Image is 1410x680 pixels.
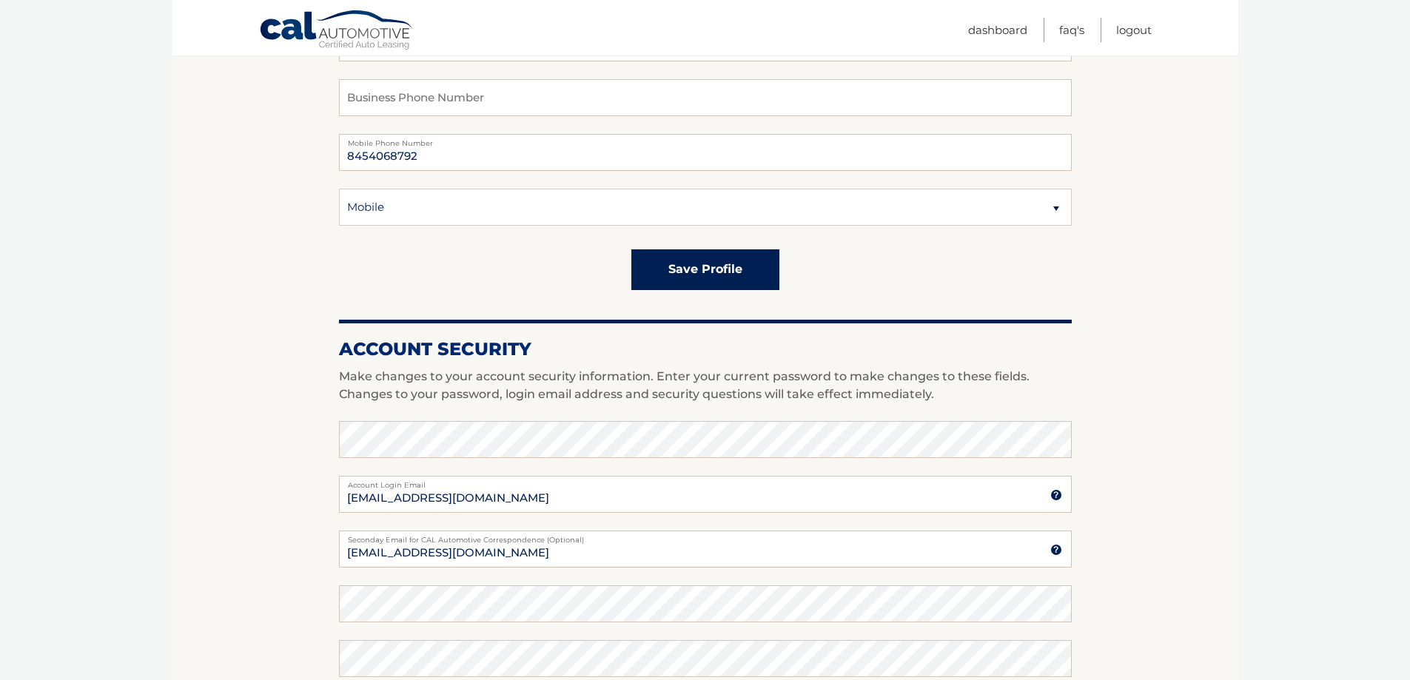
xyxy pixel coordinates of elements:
a: Logout [1116,18,1152,42]
input: Mobile Phone Number [339,134,1072,171]
img: tooltip.svg [1050,544,1062,556]
label: Account Login Email [339,476,1072,488]
label: Mobile Phone Number [339,134,1072,146]
a: FAQ's [1059,18,1084,42]
h2: Account Security [339,338,1072,360]
input: Business Phone Number [339,79,1072,116]
a: Dashboard [968,18,1027,42]
input: Seconday Email for CAL Automotive Correspondence (Optional) [339,531,1072,568]
p: Make changes to your account security information. Enter your current password to make changes to... [339,368,1072,403]
a: Cal Automotive [259,10,414,53]
img: tooltip.svg [1050,489,1062,501]
input: Account Login Email [339,476,1072,513]
label: Seconday Email for CAL Automotive Correspondence (Optional) [339,531,1072,542]
button: save profile [631,249,779,290]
